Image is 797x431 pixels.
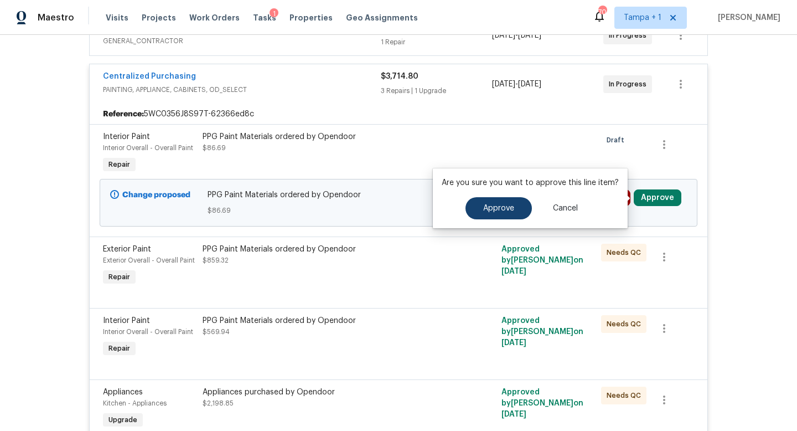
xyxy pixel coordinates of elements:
span: In Progress [609,30,651,41]
div: PPG Paint Materials ordered by Opendoor [203,244,445,255]
div: 3 Repairs | 1 Upgrade [381,85,492,96]
div: 1 Repair [381,37,492,48]
span: Interior Paint [103,133,150,141]
span: Exterior Paint [103,245,151,253]
a: Centralized Purchasing [103,73,196,80]
span: Interior Paint [103,317,150,325]
button: Approve [634,189,681,206]
span: Approved by [PERSON_NAME] on [501,317,583,347]
button: Approve [465,197,532,219]
div: 5WC0356J8S97T-62366ed8c [90,104,707,124]
span: Interior Overall - Overall Paint [103,145,193,151]
span: PAINTING, APPLIANCE, CABINETS, OD_SELECT [103,84,381,95]
div: PPG Paint Materials ordered by Opendoor [203,315,445,326]
span: - [492,30,541,41]
b: Change proposed [122,191,190,199]
span: Needs QC [607,247,645,258]
span: Upgrade [104,414,142,425]
div: Appliances purchased by Opendoor [203,387,445,398]
span: Appliances [103,388,143,396]
span: Approved by [PERSON_NAME] on [501,388,583,418]
span: Projects [142,12,176,23]
span: $86.69 [208,205,590,216]
span: $859.32 [203,257,229,264]
span: Geo Assignments [346,12,418,23]
div: 1 [270,8,278,19]
span: GENERAL_CONTRACTOR [103,35,381,47]
span: Interior Overall - Overall Paint [103,329,193,335]
span: [PERSON_NAME] [713,12,780,23]
span: [DATE] [492,32,515,39]
span: Properties [289,12,333,23]
span: Tasks [253,14,276,22]
span: [DATE] [518,32,541,39]
span: [DATE] [501,411,526,418]
span: Needs QC [607,319,645,330]
span: Kitchen - Appliances [103,400,167,407]
span: [DATE] [501,339,526,347]
span: [DATE] [492,80,515,88]
button: Cancel [535,197,596,219]
span: PPG Paint Materials ordered by Opendoor [208,189,590,201]
span: Repair [104,271,134,283]
span: Repair [104,159,134,170]
span: Needs QC [607,390,645,401]
span: $569.94 [203,329,230,335]
b: Reference: [103,109,144,120]
p: Are you sure you want to approve this line item? [442,177,619,188]
span: In Progress [609,79,651,90]
span: Work Orders [189,12,240,23]
span: Tampa + 1 [624,12,661,23]
span: Draft [607,135,629,146]
span: Approved by [PERSON_NAME] on [501,245,583,275]
span: Cancel [553,204,578,213]
span: $3,714.80 [381,73,418,80]
span: Visits [106,12,128,23]
span: $86.69 [203,145,226,151]
span: Exterior Overall - Overall Paint [103,257,195,264]
span: Maestro [38,12,74,23]
span: $2,198.85 [203,400,234,407]
span: [DATE] [518,80,541,88]
span: - [492,79,541,90]
div: PPG Paint Materials ordered by Opendoor [203,131,445,142]
span: [DATE] [501,268,526,275]
div: 70 [598,7,606,18]
span: Repair [104,343,134,354]
span: Approve [483,204,514,213]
